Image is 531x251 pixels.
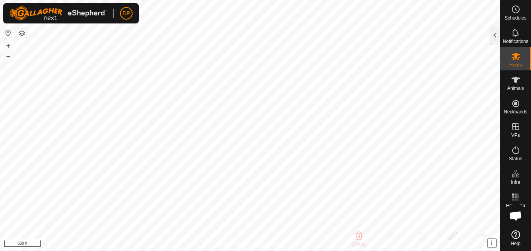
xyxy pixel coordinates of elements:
span: Notifications [503,39,528,44]
a: Privacy Policy [219,241,248,248]
button: Reset Map [4,28,13,38]
span: i [491,240,493,246]
img: Gallagher Logo [9,6,107,20]
button: + [4,41,13,50]
span: Heatmap [506,203,525,208]
span: Neckbands [504,109,527,114]
button: Map Layers [17,29,27,38]
button: – [4,51,13,61]
span: Help [511,241,520,246]
span: Herds [509,63,522,67]
a: Open chat [504,204,527,228]
a: Help [500,227,531,249]
span: Animals [507,86,524,91]
span: VPs [511,133,520,138]
span: DP [122,9,130,18]
span: Schedules [504,16,526,20]
span: Infra [511,180,520,185]
a: Contact Us [258,241,281,248]
span: Status [509,156,522,161]
button: i [488,239,496,247]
